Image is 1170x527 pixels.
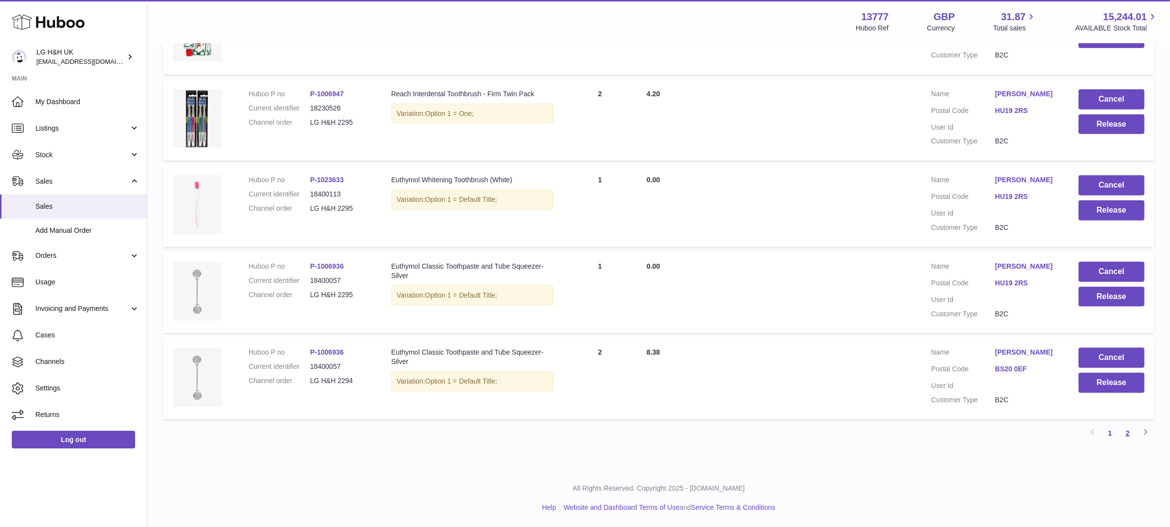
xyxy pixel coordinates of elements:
dt: Current identifier [249,362,310,371]
div: Euthymol Whitening Toothbrush (White) [391,175,553,185]
td: 2 [563,80,637,161]
dt: Customer Type [931,223,995,232]
span: Settings [35,384,140,393]
div: Variation: [391,285,553,305]
dt: Customer Type [931,137,995,146]
dt: Huboo P no [249,348,310,357]
span: Listings [35,124,129,133]
div: Variation: [391,371,553,391]
a: Service Terms & Conditions [691,503,775,511]
button: Release [1079,287,1144,307]
span: Option 1 = Default Title; [425,291,497,299]
span: Channels [35,357,140,366]
span: 8.38 [647,348,660,356]
dd: B2C [995,395,1059,405]
button: Cancel [1079,89,1144,110]
a: P-1023633 [310,176,344,184]
img: Euthymol_Classic_Toothpaste_and_Tube_Squeezer-Silver-Image-4.webp [173,262,222,321]
td: 1 [563,166,637,247]
strong: 13777 [861,10,889,24]
span: 15,244.01 [1103,10,1147,24]
dd: B2C [995,309,1059,319]
p: All Rights Reserved. Copyright 2025 - [DOMAIN_NAME] [155,484,1162,493]
a: 15,244.01 AVAILABLE Stock Total [1075,10,1158,33]
dt: Name [931,175,995,187]
a: Help [542,503,556,511]
button: Cancel [1079,175,1144,195]
button: Cancel [1079,262,1144,282]
dt: Channel order [249,204,310,213]
a: P-1006936 [310,348,344,356]
a: 2 [1119,424,1137,442]
div: Euthymol Classic Toothpaste and Tube Squeezer-Silver [391,262,553,280]
dt: Name [931,348,995,360]
div: Reach Interdental Toothbrush - Firm Twin Pack [391,89,553,99]
dt: Postal Code [931,106,995,118]
a: [PERSON_NAME] [995,89,1059,99]
div: Huboo Ref [856,24,889,33]
td: 2 [563,338,637,419]
span: 4.20 [647,90,660,98]
span: Sales [35,177,129,186]
dt: Current identifier [249,104,310,113]
dt: User Id [931,381,995,390]
img: Euthymol_Classic_Toothpaste_and_Tube_Squeezer-Silver-Image-4.webp [173,348,222,407]
dd: LG H&H 2294 [310,376,371,386]
span: AVAILABLE Stock Total [1075,24,1158,33]
a: [PERSON_NAME] [995,175,1059,185]
dt: Name [931,262,995,274]
dt: Postal Code [931,364,995,376]
td: 1 [563,252,637,333]
dt: Huboo P no [249,89,310,99]
span: Option 1 = Default Title; [425,195,497,203]
span: Option 1 = Default Title; [425,377,497,385]
dd: 18400113 [310,190,371,199]
dt: Current identifier [249,190,310,199]
a: HU19 2RS [995,106,1059,115]
img: veechen@lghnh.co.uk [12,50,27,64]
button: Release [1079,373,1144,393]
dt: Customer Type [931,51,995,60]
a: 1 [1101,424,1119,442]
span: Total sales [993,24,1037,33]
img: resize.webp [173,175,222,234]
dt: Huboo P no [249,262,310,271]
span: Orders [35,251,129,260]
dt: Channel order [249,118,310,127]
dt: Name [931,89,995,101]
dd: B2C [995,223,1059,232]
dd: 18400057 [310,276,371,285]
dt: User Id [931,209,995,218]
span: Add Manual Order [35,226,140,235]
span: Stock [35,150,129,160]
dd: B2C [995,51,1059,60]
a: Website and Dashboard Terms of Use [564,503,680,511]
dt: User Id [931,123,995,132]
a: HU19 2RS [995,192,1059,201]
span: Cases [35,331,140,340]
span: Option 1 = One; [425,110,474,117]
span: Sales [35,202,140,211]
dd: LG H&H 2295 [310,204,371,213]
dd: B2C [995,137,1059,146]
div: Variation: [391,190,553,210]
button: Cancel [1079,348,1144,368]
div: Variation: [391,104,553,124]
span: 0.00 [647,176,660,184]
dt: Customer Type [931,395,995,405]
a: Log out [12,431,135,448]
img: Reach_Interdental_Toothbrush_-_Firm_Twin_Pack-Image-1.webp [173,89,222,148]
span: 31.87 [1001,10,1026,24]
div: Euthymol Classic Toothpaste and Tube Squeezer-Silver [391,348,553,366]
span: Invoicing and Payments [35,304,129,313]
dt: Channel order [249,376,310,386]
a: BS20 0EF [995,364,1059,374]
dt: Current identifier [249,276,310,285]
dt: Postal Code [931,278,995,290]
button: Release [1079,200,1144,221]
span: 0.00 [647,262,660,270]
span: My Dashboard [35,97,140,107]
a: HU19 2RS [995,278,1059,288]
a: 31.87 Total sales [993,10,1037,33]
dd: LG H&H 2295 [310,118,371,127]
